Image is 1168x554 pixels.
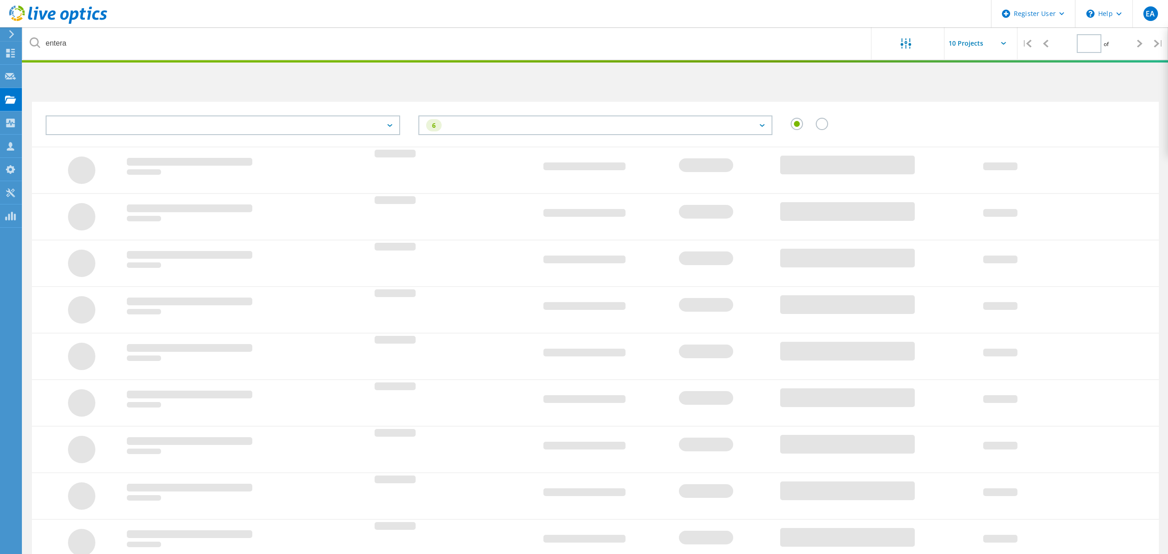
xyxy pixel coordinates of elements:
svg: \n [1086,10,1095,18]
span: of [1104,40,1109,48]
span: EA [1146,10,1155,17]
div: | [1149,27,1168,60]
div: 6 [426,119,442,131]
div: | [1017,27,1036,60]
a: Live Optics Dashboard [9,19,107,26]
input: undefined [23,27,872,59]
